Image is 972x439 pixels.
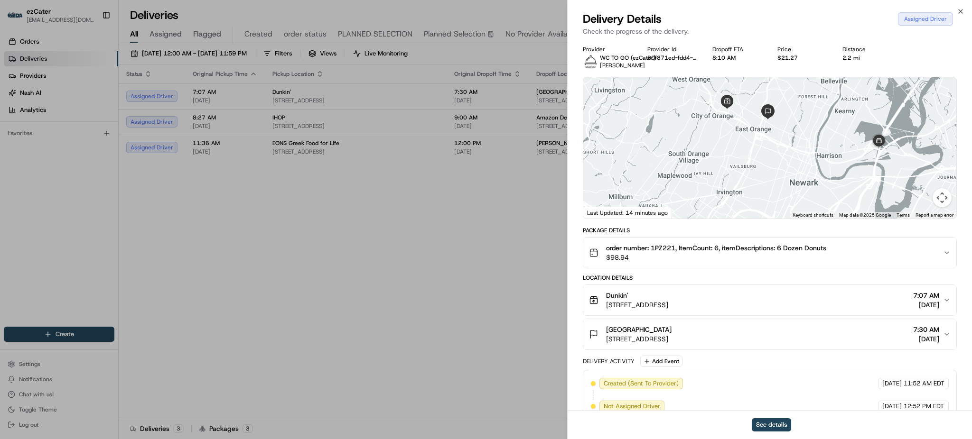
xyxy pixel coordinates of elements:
input: Clear [25,61,157,71]
div: 2.2 mi [842,54,892,62]
span: 7:30 AM [913,325,939,334]
span: [DATE] [913,300,939,310]
div: Delivery Activity [583,357,635,365]
button: Dunkin'[STREET_ADDRESS]7:07 AM[DATE] [583,285,956,315]
a: Open this area in Google Maps (opens a new window) [586,206,617,219]
span: [PERSON_NAME] [600,62,645,69]
button: [GEOGRAPHIC_DATA][STREET_ADDRESS]7:30 AM[DATE] [583,319,956,349]
div: 💻 [80,138,88,146]
button: Map camera controls [933,188,952,207]
img: 1736555255976-a54dd68f-1ca7-489b-9aae-adbdc363a1c4 [9,91,27,108]
button: Keyboard shortcuts [793,212,833,219]
span: 12:52 PM EDT [904,402,944,411]
span: Dunkin' [606,291,628,300]
p: Welcome 👋 [9,38,173,53]
div: Start new chat [32,91,156,100]
a: Powered byPylon [67,160,115,168]
span: [DATE] [882,379,902,388]
span: Pylon [94,161,115,168]
div: $21.27 [777,54,827,62]
span: [DATE] [913,334,939,344]
img: profile_wctogo_shipday.jpg [583,54,598,69]
p: Check the progress of the delivery. [583,27,957,36]
button: Start new chat [161,93,173,105]
button: See details [752,418,791,431]
a: Report a map error [916,212,953,218]
div: Location Details [583,274,957,282]
span: Knowledge Base [19,137,73,147]
a: Terms [897,212,910,218]
div: Provider [583,46,633,53]
button: order number: 1PZ221, ItemCount: 6, itemDescriptions: 6 Dozen Donuts$98.94 [583,238,956,268]
span: Not Assigned Driver [604,402,660,411]
button: Add Event [640,356,682,367]
span: [DATE] [882,402,902,411]
div: Price [777,46,827,53]
span: 11:52 AM EDT [904,379,944,388]
div: Distance [842,46,892,53]
span: order number: 1PZ221, ItemCount: 6, itemDescriptions: 6 Dozen Donuts [606,243,826,253]
img: Nash [9,9,28,28]
span: Delivery Details [583,11,662,27]
div: Provider Id [647,46,697,53]
div: We're available if you need us! [32,100,120,108]
div: Last Updated: 14 minutes ago [583,207,672,219]
div: 8:10 AM [712,54,762,62]
span: [STREET_ADDRESS] [606,300,668,310]
img: Google [586,206,617,219]
a: 📗Knowledge Base [6,134,76,151]
span: API Documentation [90,137,152,147]
span: 7:07 AM [913,291,939,300]
span: Map data ©2025 Google [839,212,891,218]
div: 📗 [9,138,17,146]
div: Dropoff ETA [712,46,762,53]
span: [STREET_ADDRESS] [606,334,672,344]
a: 💻API Documentation [76,134,156,151]
button: 80f871ed-fdd4-58f4-c534-a12ccfb7d386 [647,54,697,62]
span: WC TO GO (ezCater) [600,54,656,62]
span: $98.94 [606,253,826,262]
div: Package Details [583,227,957,234]
span: [GEOGRAPHIC_DATA] [606,325,672,334]
span: Created (Sent To Provider) [604,379,679,388]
